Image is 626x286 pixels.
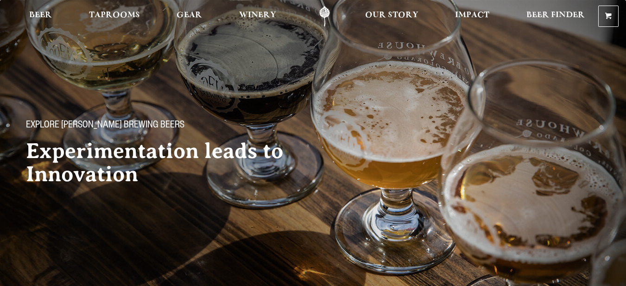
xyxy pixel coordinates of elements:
a: Winery [233,6,282,27]
a: Beer [23,6,58,27]
a: Gear [171,6,208,27]
span: Beer Finder [526,12,585,19]
span: Beer [29,12,52,19]
span: Winery [239,12,276,19]
h2: Experimentation leads to Innovation [26,140,315,186]
a: Impact [449,6,495,27]
a: Odell Home [307,6,342,27]
span: Taprooms [89,12,140,19]
span: Our Story [365,12,418,19]
a: Taprooms [83,6,146,27]
a: Our Story [359,6,424,27]
span: Explore [PERSON_NAME] Brewing Beers [26,120,184,132]
span: Impact [455,12,489,19]
a: Beer Finder [520,6,591,27]
span: Gear [177,12,202,19]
